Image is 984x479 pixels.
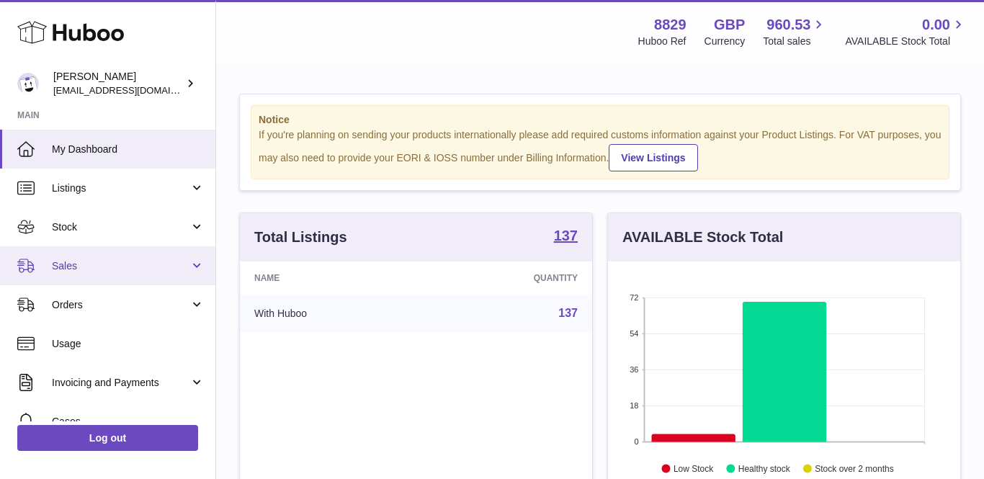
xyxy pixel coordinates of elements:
[53,70,183,97] div: [PERSON_NAME]
[17,425,198,451] a: Log out
[766,15,810,35] span: 960.53
[845,15,967,48] a: 0.00 AVAILABLE Stock Total
[638,35,686,48] div: Huboo Ref
[705,35,746,48] div: Currency
[52,337,205,351] span: Usage
[240,295,426,332] td: With Huboo
[52,376,189,390] span: Invoicing and Payments
[630,401,638,410] text: 18
[52,298,189,312] span: Orders
[240,261,426,295] th: Name
[609,144,697,171] a: View Listings
[738,463,791,473] text: Healthy stock
[622,228,783,247] h3: AVAILABLE Stock Total
[630,329,638,338] text: 54
[714,15,745,35] strong: GBP
[654,15,686,35] strong: 8829
[426,261,592,295] th: Quantity
[763,35,827,48] span: Total sales
[630,365,638,374] text: 36
[634,437,638,446] text: 0
[554,228,578,243] strong: 137
[52,143,205,156] span: My Dashboard
[254,228,347,247] h3: Total Listings
[815,463,893,473] text: Stock over 2 months
[554,228,578,246] a: 137
[52,220,189,234] span: Stock
[259,128,941,171] div: If you're planning on sending your products internationally please add required customs informati...
[52,182,189,195] span: Listings
[845,35,967,48] span: AVAILABLE Stock Total
[52,259,189,273] span: Sales
[17,73,39,94] img: commandes@kpmatech.com
[922,15,950,35] span: 0.00
[53,84,212,96] span: [EMAIL_ADDRESS][DOMAIN_NAME]
[558,307,578,319] a: 137
[630,293,638,302] text: 72
[52,415,205,429] span: Cases
[259,113,941,127] strong: Notice
[763,15,827,48] a: 960.53 Total sales
[674,463,714,473] text: Low Stock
